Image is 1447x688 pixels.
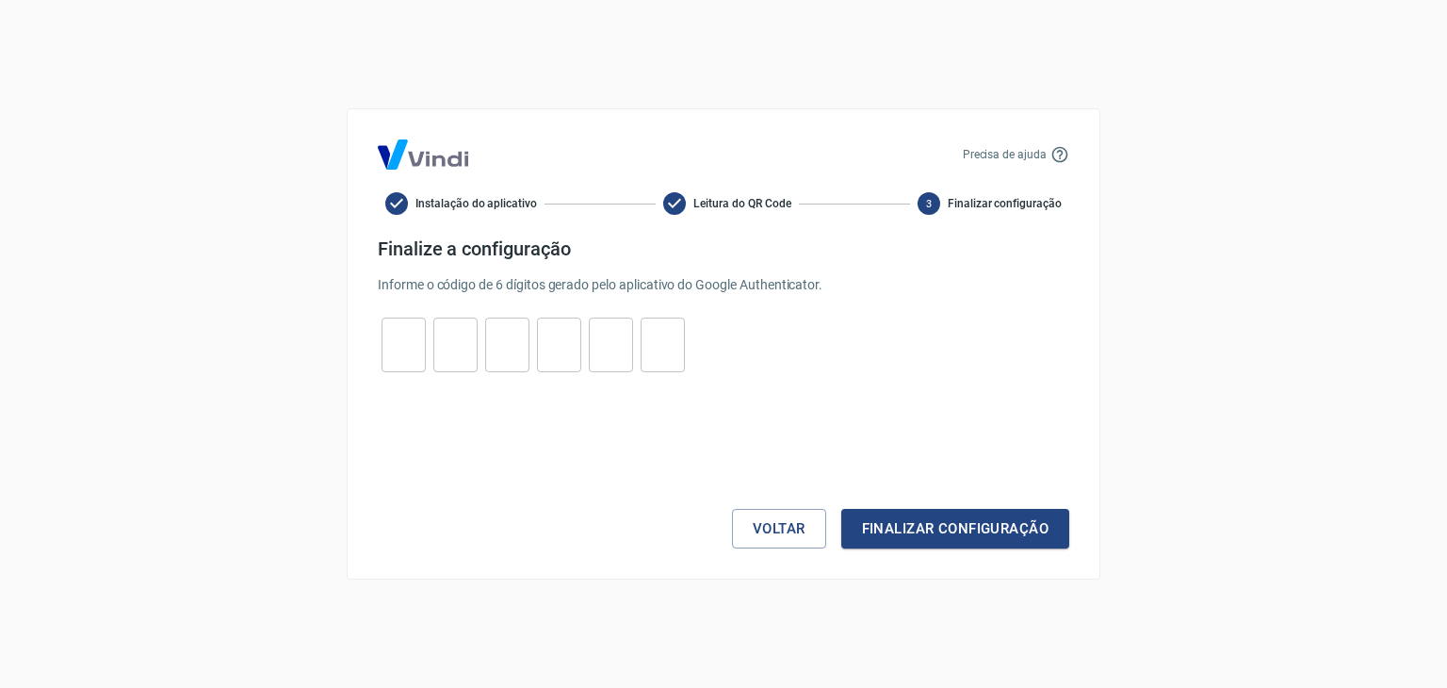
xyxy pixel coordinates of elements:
span: Finalizar configuração [948,195,1062,212]
img: Logo Vind [378,139,468,170]
p: Informe o código de 6 dígitos gerado pelo aplicativo do Google Authenticator. [378,275,1069,295]
button: Finalizar configuração [841,509,1069,549]
text: 3 [926,198,932,210]
button: Voltar [732,509,826,549]
span: Leitura do QR Code [693,195,790,212]
span: Instalação do aplicativo [415,195,537,212]
h4: Finalize a configuração [378,238,1069,260]
p: Precisa de ajuda [963,146,1047,163]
